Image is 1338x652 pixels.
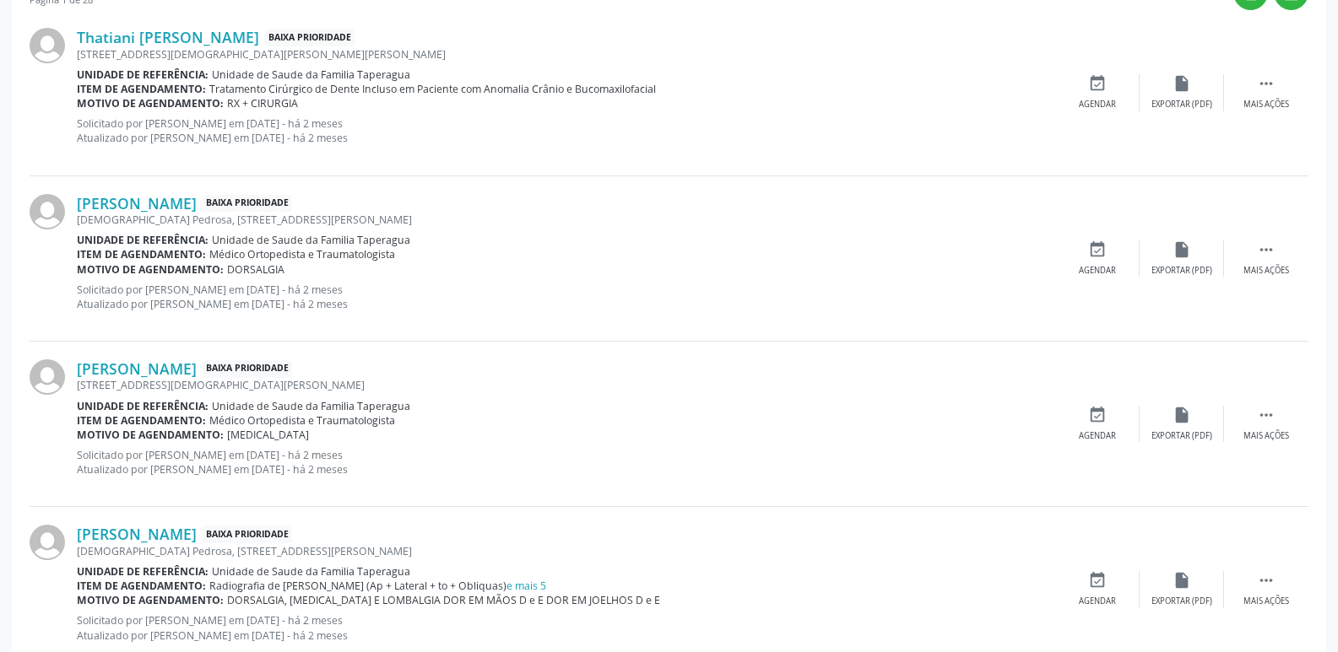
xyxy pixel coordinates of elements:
span: Unidade de Saude da Familia Taperagua [212,564,410,579]
span: [MEDICAL_DATA] [227,428,309,442]
div: Mais ações [1243,430,1289,442]
i: insert_drive_file [1173,406,1191,424]
i: insert_drive_file [1173,240,1191,259]
i:  [1257,74,1276,93]
span: Médico Ortopedista e Traumatologista [209,413,395,428]
b: Unidade de referência: [77,233,209,247]
img: img [30,194,65,229]
div: Mais ações [1243,265,1289,277]
img: img [30,525,65,560]
b: Motivo de agendamento: [77,262,224,277]
i: event_available [1088,571,1107,590]
i: event_available [1088,240,1107,259]
i: insert_drive_file [1173,74,1191,93]
b: Unidade de referência: [77,67,209,82]
span: RX + CIRURGIA [227,96,298,110]
span: Radiografia de [PERSON_NAME] (Ap + Lateral + to + Obliquas) [209,579,546,593]
div: Agendar [1079,265,1116,277]
p: Solicitado por [PERSON_NAME] em [DATE] - há 2 meses Atualizado por [PERSON_NAME] em [DATE] - há 2... [77,116,1055,145]
b: Motivo de agendamento: [77,593,224,607]
b: Item de agendamento: [77,247,206,261]
i:  [1257,240,1276,259]
a: [PERSON_NAME] [77,359,197,378]
div: Agendar [1079,99,1116,110]
span: Baixa Prioridade [203,360,292,378]
div: Exportar (PDF) [1151,595,1212,607]
div: Agendar [1079,595,1116,607]
span: DORSALGIA [227,262,284,277]
span: Unidade de Saude da Familia Taperagua [212,399,410,413]
div: [DEMOGRAPHIC_DATA] Pedrosa, [STREET_ADDRESS][PERSON_NAME] [77,544,1055,558]
div: [STREET_ADDRESS][DEMOGRAPHIC_DATA][PERSON_NAME] [77,378,1055,392]
b: Motivo de agendamento: [77,428,224,442]
div: Mais ações [1243,595,1289,607]
i: insert_drive_file [1173,571,1191,590]
span: Baixa Prioridade [265,29,355,46]
b: Unidade de referência: [77,564,209,579]
a: [PERSON_NAME] [77,194,197,213]
div: Exportar (PDF) [1151,265,1212,277]
div: Exportar (PDF) [1151,430,1212,442]
div: Agendar [1079,430,1116,442]
i:  [1257,571,1276,590]
div: [DEMOGRAPHIC_DATA] Pedrosa, [STREET_ADDRESS][PERSON_NAME] [77,213,1055,227]
a: Thatiani [PERSON_NAME] [77,28,259,46]
img: img [30,28,65,63]
i: event_available [1088,406,1107,424]
div: [STREET_ADDRESS][DEMOGRAPHIC_DATA][PERSON_NAME][PERSON_NAME] [77,47,1055,62]
b: Item de agendamento: [77,413,206,428]
b: Motivo de agendamento: [77,96,224,110]
i:  [1257,406,1276,424]
img: img [30,359,65,395]
p: Solicitado por [PERSON_NAME] em [DATE] - há 2 meses Atualizado por [PERSON_NAME] em [DATE] - há 2... [77,613,1055,642]
span: Unidade de Saude da Familia Taperagua [212,233,410,247]
span: Tratamento Cirúrgico de Dente Incluso em Paciente com Anomalia Crânio e Bucomaxilofacial [209,82,656,96]
b: Item de agendamento: [77,82,206,96]
p: Solicitado por [PERSON_NAME] em [DATE] - há 2 meses Atualizado por [PERSON_NAME] em [DATE] - há 2... [77,448,1055,477]
span: Unidade de Saude da Familia Taperagua [212,67,410,82]
i: event_available [1088,74,1107,93]
span: Baixa Prioridade [203,525,292,543]
p: Solicitado por [PERSON_NAME] em [DATE] - há 2 meses Atualizado por [PERSON_NAME] em [DATE] - há 2... [77,283,1055,311]
div: Exportar (PDF) [1151,99,1212,110]
a: e mais 5 [506,579,546,593]
span: Baixa Prioridade [203,195,292,213]
span: Médico Ortopedista e Traumatologista [209,247,395,261]
b: Unidade de referência: [77,399,209,413]
div: Mais ações [1243,99,1289,110]
b: Item de agendamento: [77,579,206,593]
span: DORSALGIA, [MEDICAL_DATA] E LOMBALGIA DOR EM MÃOS D e E DOR EM JOELHOS D e E [227,593,660,607]
a: [PERSON_NAME] [77,525,197,543]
